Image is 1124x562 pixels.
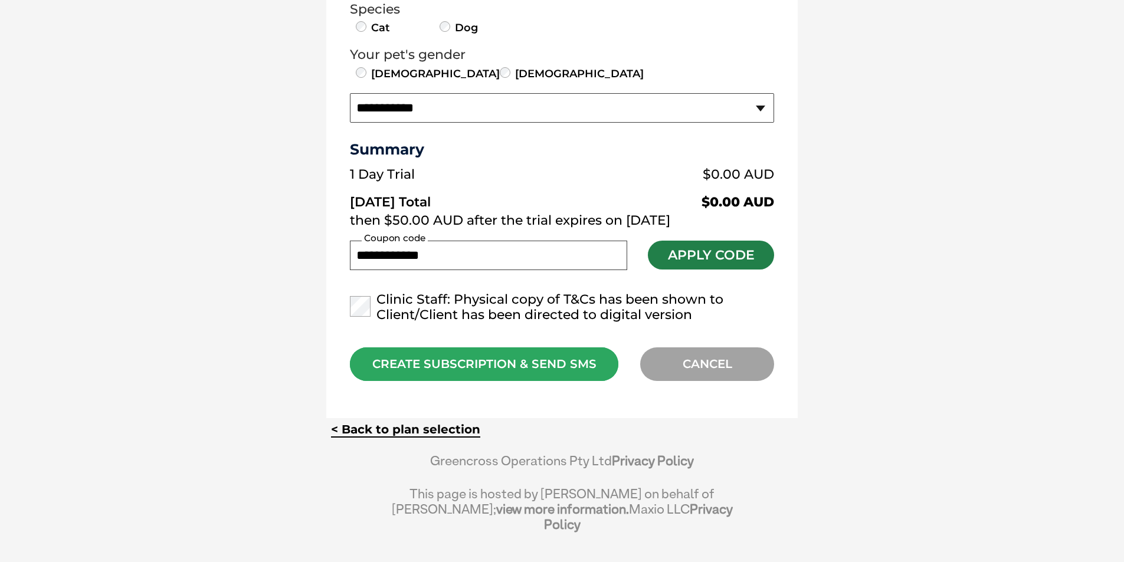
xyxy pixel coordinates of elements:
[350,210,774,231] td: then $50.00 AUD after the trial expires on [DATE]
[648,241,774,270] button: Apply Code
[350,164,573,185] td: 1 Day Trial
[573,185,774,210] td: $0.00 AUD
[350,292,774,323] label: Clinic Staff: Physical copy of T&Cs has been shown to Client/Client has been directed to digital ...
[331,422,480,437] a: < Back to plan selection
[391,480,733,532] div: This page is hosted by [PERSON_NAME] on behalf of [PERSON_NAME]; Maxio LLC
[362,233,428,244] label: Coupon code
[496,501,629,517] a: view more information.
[350,347,618,381] div: CREATE SUBSCRIPTION & SEND SMS
[544,501,733,532] a: Privacy Policy
[350,296,371,317] input: Clinic Staff: Physical copy of T&Cs has been shown to Client/Client has been directed to digital ...
[350,2,774,17] legend: Species
[350,185,573,210] td: [DATE] Total
[640,347,774,381] div: CANCEL
[391,453,733,480] div: Greencross Operations Pty Ltd
[612,453,694,468] a: Privacy Policy
[350,140,774,158] h3: Summary
[573,164,774,185] td: $0.00 AUD
[350,47,774,63] legend: Your pet's gender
